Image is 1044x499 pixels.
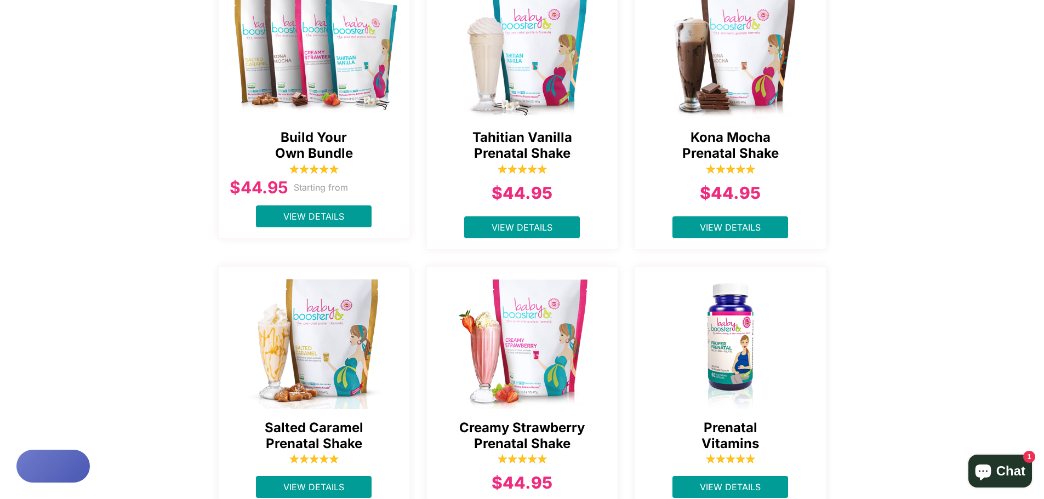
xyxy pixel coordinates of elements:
img: 5_stars-1-1646348089739_1200x.png [289,454,339,464]
a: View Details [672,477,788,498]
span: View Details [283,211,344,222]
img: 5_stars-1-1646348089739_1200x.png [289,164,339,175]
img: 5_stars-1-1646348089739_1200x.png [498,454,547,464]
a: View Details [256,477,372,498]
span: Prenatal Vitamins [646,420,815,452]
a: View Details [464,216,580,238]
div: $44.95 [438,471,607,496]
div: $44.95 [438,181,607,205]
a: Proper Prenatal Vitamin - Ships Same Day [635,267,827,409]
inbox-online-store-chat: Shopify online store chat [965,455,1035,490]
a: Creamy Strawberry Prenatal Shake - Ships Same Day [427,267,619,409]
span: View Details [700,482,761,493]
span: View Details [700,222,761,233]
img: 5_stars-1-1646348089739_1200x.png [498,164,547,175]
span: Salted Caramel Prenatal Shake [230,420,398,452]
div: $44.95 [646,181,815,205]
img: 5_stars-1-1646348089739_1200x.png [706,164,755,175]
a: View Details [256,205,372,227]
a: Salted Caramel Prenatal Shake - Ships Same Day [219,267,410,409]
button: Rewards [16,450,90,483]
span: Build Your Own Bundle [230,130,398,162]
a: View Details [672,216,788,238]
img: 5_stars-1-1646348089739_1200x.png [706,454,755,464]
div: $44.95 [230,175,288,200]
p: Starting from [294,181,348,194]
img: Creamy Strawberry Prenatal Shake - Ships Same Day [427,272,619,409]
img: Proper Prenatal Vitamin - Ships Same Day [635,272,827,409]
span: Tahitian Vanilla Prenatal Shake [438,130,607,162]
span: Kona Mocha Prenatal Shake [646,130,815,162]
span: Creamy Strawberry Prenatal Shake [438,420,607,452]
span: View Details [492,222,552,233]
span: View Details [283,482,344,493]
img: Salted Caramel Prenatal Shake - Ships Same Day [219,272,410,409]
